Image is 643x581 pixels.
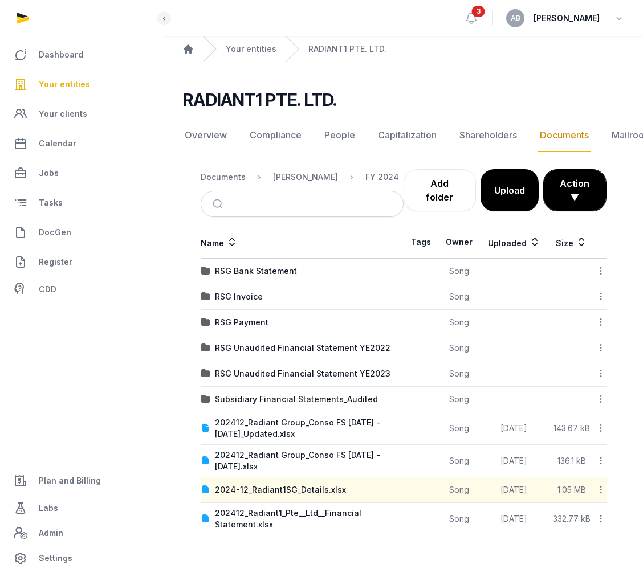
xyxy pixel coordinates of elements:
span: Your entities [39,77,90,91]
img: folder.svg [201,395,210,404]
div: Documents [201,171,246,183]
h2: RADIANT1 PTE. LTD. [182,89,337,110]
span: Dashboard [39,48,83,62]
span: [DATE] [500,514,527,523]
span: Calendar [39,137,76,150]
a: Overview [182,119,229,152]
a: Shareholders [457,119,519,152]
td: 143.67 kB [548,412,595,445]
td: 136.1 kB [548,445,595,477]
span: Labs [39,501,58,515]
a: Admin [9,522,154,545]
img: folder.svg [201,267,210,276]
div: RSG Unaudited Financial Statement YE2023 [215,368,390,379]
span: Tasks [39,196,63,210]
span: CDD [39,283,56,296]
div: RSG Bank Statement [215,265,297,277]
span: Jobs [39,166,59,180]
div: RSG Payment [215,317,268,328]
img: document.svg [201,514,210,523]
td: Song [438,503,480,535]
a: People [322,119,357,152]
td: Song [438,310,480,335]
button: Submit [206,191,233,216]
div: Subsidiary Financial Statements_Audited [215,394,378,405]
button: Action ▼ [544,170,606,211]
a: Settings [9,545,154,572]
th: Size [548,226,595,259]
span: [DATE] [500,456,527,465]
span: Your clients [39,107,87,121]
img: folder.svg [201,318,210,327]
span: Register [39,255,72,269]
td: Song [438,387,480,412]
td: Song [438,361,480,387]
button: AB [506,9,524,27]
div: 202412_Radiant1_Pte__Ltd__Financial Statement.xlsx [215,508,403,530]
td: Song [438,259,480,284]
span: DocGen [39,226,71,239]
img: document.svg [201,456,210,465]
td: Song [438,284,480,310]
a: Your entities [9,71,154,98]
a: CDD [9,278,154,301]
img: document.svg [201,485,210,494]
img: folder.svg [201,369,210,378]
span: Settings [39,551,72,565]
a: Calendar [9,130,154,157]
span: [DATE] [500,423,527,433]
a: Jobs [9,159,154,187]
div: 202412_Radiant Group_Conso FS [DATE] - [DATE].xlsx [215,449,403,472]
a: Compliance [247,119,304,152]
img: document.svg [201,424,210,433]
th: Name [201,226,404,259]
a: Add folder [404,169,476,211]
span: Admin [39,526,63,540]
a: Dashboard [9,41,154,68]
td: 332.77 kB [548,503,595,535]
a: Your entities [226,43,276,55]
img: folder.svg [201,292,210,301]
td: Song [438,412,480,445]
td: Song [438,335,480,361]
a: Tasks [9,189,154,216]
div: RSG Invoice [215,291,263,302]
div: FY 2024 [365,171,399,183]
th: Owner [438,226,480,259]
a: DocGen [9,219,154,246]
nav: Breadcrumb [164,36,643,62]
span: 3 [472,6,485,17]
span: AB [511,15,520,22]
a: Labs [9,494,154,522]
a: Plan and Billing [9,467,154,494]
a: RADIANT1 PTE. LTD. [308,43,386,55]
div: 202412_Radiant Group_Conso FS [DATE] - [DATE]_Updated.xlsx [215,417,403,440]
td: Song [438,445,480,477]
div: 2024-12_Radiant1SG_Details.xlsx [215,484,346,496]
button: Upload [481,169,539,211]
span: Plan and Billing [39,474,101,488]
nav: Tabs [182,119,625,152]
span: [PERSON_NAME] [534,11,600,25]
a: Documents [538,119,591,152]
th: Tags [404,226,438,259]
nav: Breadcrumb [201,163,404,191]
div: [PERSON_NAME] [273,171,338,183]
span: [DATE] [500,485,527,494]
img: folder.svg [201,343,210,353]
td: 1.05 MB [548,477,595,503]
a: Capitalization [376,119,439,152]
a: Your clients [9,100,154,128]
td: Song [438,477,480,503]
a: Register [9,248,154,276]
div: RSG Unaudited Financial Statement YE2022 [215,342,390,354]
th: Uploaded [480,226,548,259]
